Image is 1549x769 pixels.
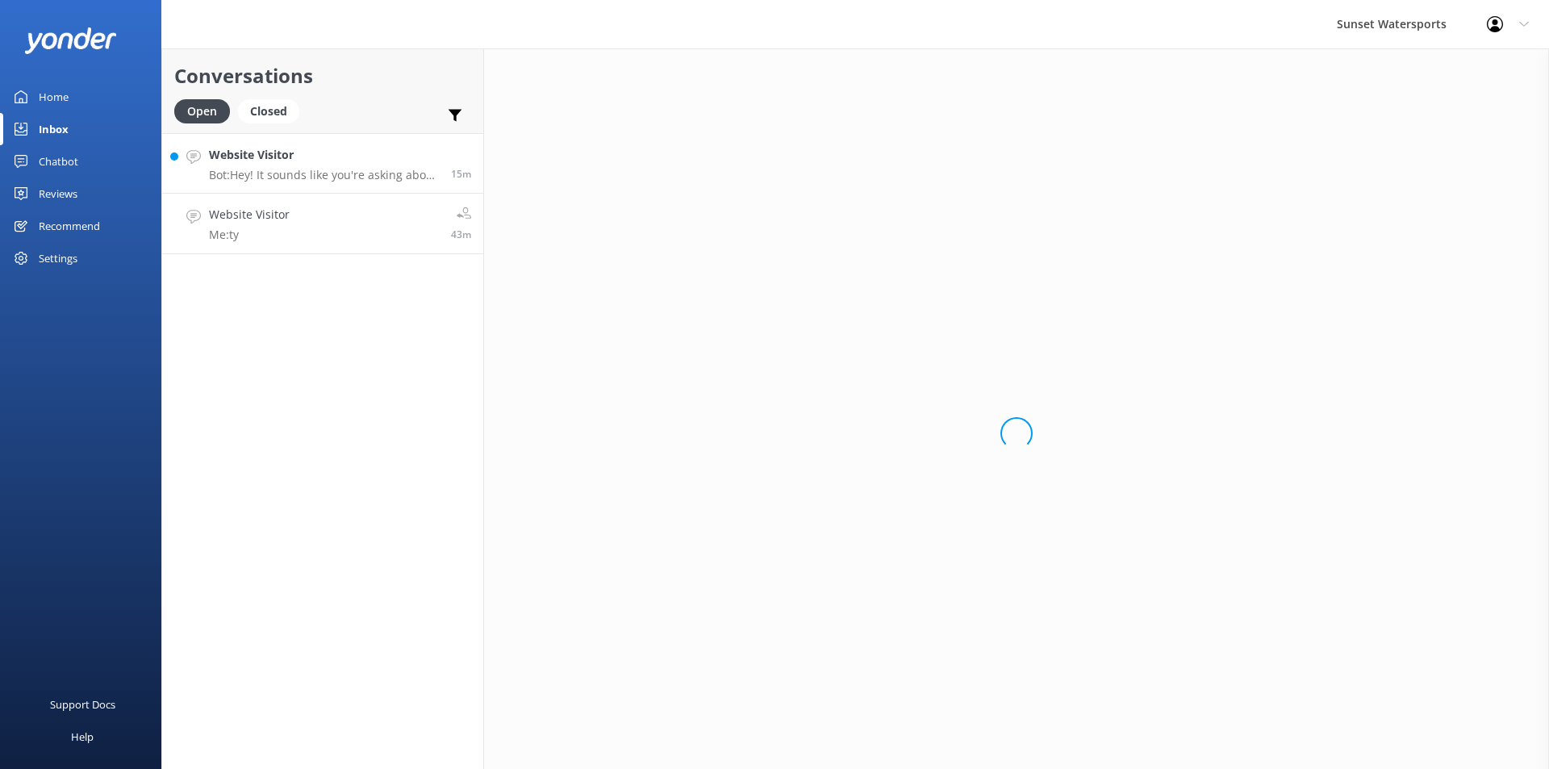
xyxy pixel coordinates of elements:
a: Website VisitorBot:Hey! It sounds like you're asking about the timing of one of our trips. The Su... [162,133,483,194]
a: Open [174,102,238,119]
h4: Website Visitor [209,206,290,224]
p: Bot: Hey! It sounds like you're asking about the timing of one of our trips. The Sunset Dinner Cr... [209,168,439,182]
div: Settings [39,242,77,274]
div: Support Docs [50,688,115,721]
div: Inbox [39,113,69,145]
a: Closed [238,102,307,119]
a: Website VisitorMe:ty43m [162,194,483,254]
img: yonder-white-logo.png [24,27,117,54]
div: Closed [238,99,299,123]
p: Me: ty [209,228,290,242]
div: Help [71,721,94,753]
div: Home [39,81,69,113]
div: Chatbot [39,145,78,178]
span: Sep 06 2025 03:43pm (UTC -05:00) America/Cancun [451,167,471,181]
span: Sep 06 2025 03:15pm (UTC -05:00) America/Cancun [451,228,471,241]
div: Reviews [39,178,77,210]
div: Open [174,99,230,123]
div: Recommend [39,210,100,242]
h4: Website Visitor [209,146,439,164]
h2: Conversations [174,61,471,91]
